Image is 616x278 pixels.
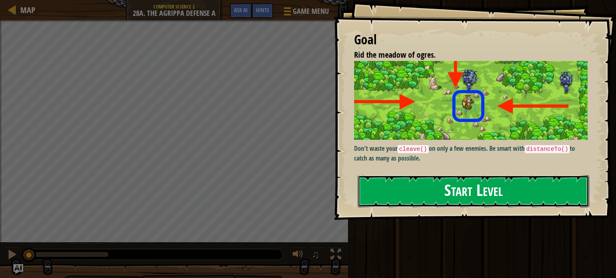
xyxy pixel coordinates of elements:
[20,4,35,15] span: Map
[358,175,589,207] button: Start Level
[234,6,248,14] span: Ask AI
[290,247,306,264] button: Adjust volume
[328,247,344,264] button: Toggle fullscreen
[312,248,320,261] span: ♫
[277,3,334,22] button: Game Menu
[354,30,588,49] div: Goal
[230,3,252,18] button: Ask AI
[354,144,588,163] p: Don't waste your on only a few enemies. Be smart with to catch as many as possible.
[310,247,324,264] button: ♫
[293,6,329,17] span: Game Menu
[354,61,588,140] img: The agrippa defense
[4,247,20,264] button: Ctrl + P: Pause
[13,264,23,274] button: Ask AI
[256,6,269,14] span: Hints
[354,49,436,60] span: Rid the meadow of ogres.
[525,145,570,153] code: distanceTo()
[344,49,586,61] li: Rid the meadow of ogres.
[398,145,429,153] code: cleave()
[16,4,35,15] a: Map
